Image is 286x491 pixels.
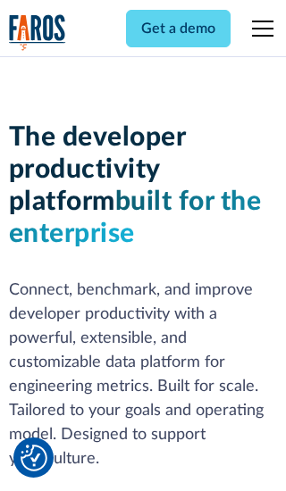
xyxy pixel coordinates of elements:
[21,445,47,471] img: Revisit consent button
[126,10,231,47] a: Get a demo
[9,121,278,250] h1: The developer productivity platform
[241,7,277,50] div: menu
[9,188,262,247] span: built for the enterprise
[21,445,47,471] button: Cookie Settings
[9,14,66,51] a: home
[9,14,66,51] img: Logo of the analytics and reporting company Faros.
[9,279,278,471] p: Connect, benchmark, and improve developer productivity with a powerful, extensible, and customiza...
